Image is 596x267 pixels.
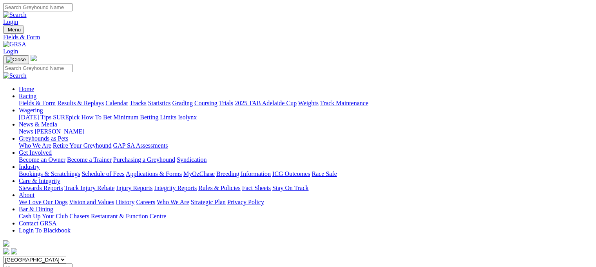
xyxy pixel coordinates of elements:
[116,185,152,191] a: Injury Reports
[3,248,9,254] img: facebook.svg
[19,199,67,205] a: We Love Our Dogs
[183,170,215,177] a: MyOzChase
[19,185,63,191] a: Stewards Reports
[19,128,593,135] div: News & Media
[19,114,51,121] a: [DATE] Tips
[3,26,24,34] button: Toggle navigation
[198,185,241,191] a: Rules & Policies
[177,156,207,163] a: Syndication
[3,48,18,55] a: Login
[82,170,124,177] a: Schedule of Fees
[19,135,68,142] a: Greyhounds as Pets
[172,100,193,106] a: Grading
[216,170,271,177] a: Breeding Information
[3,240,9,247] img: logo-grsa-white.png
[19,86,34,92] a: Home
[105,100,128,106] a: Calendar
[53,142,112,149] a: Retire Your Greyhound
[34,128,84,135] a: [PERSON_NAME]
[154,185,197,191] a: Integrity Reports
[113,142,168,149] a: GAP SA Assessments
[19,142,593,149] div: Greyhounds as Pets
[19,100,593,107] div: Racing
[242,185,271,191] a: Fact Sheets
[19,206,53,212] a: Bar & Dining
[3,18,18,25] a: Login
[19,156,593,163] div: Get Involved
[82,114,112,121] a: How To Bet
[8,27,21,33] span: Menu
[19,199,593,206] div: About
[191,199,226,205] a: Strategic Plan
[136,199,155,205] a: Careers
[272,170,310,177] a: ICG Outcomes
[272,185,308,191] a: Stay On Track
[69,213,166,219] a: Chasers Restaurant & Function Centre
[53,114,80,121] a: SUREpick
[3,11,27,18] img: Search
[57,100,104,106] a: Results & Replays
[6,57,26,63] img: Close
[130,100,147,106] a: Tracks
[235,100,297,106] a: 2025 TAB Adelaide Cup
[19,93,36,99] a: Racing
[19,213,593,220] div: Bar & Dining
[157,199,189,205] a: Who We Are
[19,107,43,113] a: Wagering
[19,100,56,106] a: Fields & Form
[19,149,52,156] a: Get Involved
[31,55,37,61] img: logo-grsa-white.png
[64,185,114,191] a: Track Injury Rebate
[19,114,593,121] div: Wagering
[19,156,65,163] a: Become an Owner
[219,100,233,106] a: Trials
[194,100,217,106] a: Coursing
[113,114,176,121] a: Minimum Betting Limits
[113,156,175,163] a: Purchasing a Greyhound
[19,128,33,135] a: News
[19,142,51,149] a: Who We Are
[3,34,593,41] a: Fields & Form
[126,170,182,177] a: Applications & Forms
[19,170,593,177] div: Industry
[19,192,34,198] a: About
[3,3,72,11] input: Search
[19,220,56,227] a: Contact GRSA
[19,121,57,128] a: News & Media
[19,227,71,234] a: Login To Blackbook
[227,199,264,205] a: Privacy Policy
[148,100,171,106] a: Statistics
[11,248,17,254] img: twitter.svg
[19,177,60,184] a: Care & Integrity
[69,199,114,205] a: Vision and Values
[3,41,26,48] img: GRSA
[320,100,368,106] a: Track Maintenance
[116,199,134,205] a: History
[67,156,112,163] a: Become a Trainer
[3,64,72,72] input: Search
[3,72,27,79] img: Search
[312,170,337,177] a: Race Safe
[19,170,80,177] a: Bookings & Scratchings
[19,185,593,192] div: Care & Integrity
[178,114,197,121] a: Isolynx
[19,163,40,170] a: Industry
[19,213,68,219] a: Cash Up Your Club
[298,100,319,106] a: Weights
[3,55,29,64] button: Toggle navigation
